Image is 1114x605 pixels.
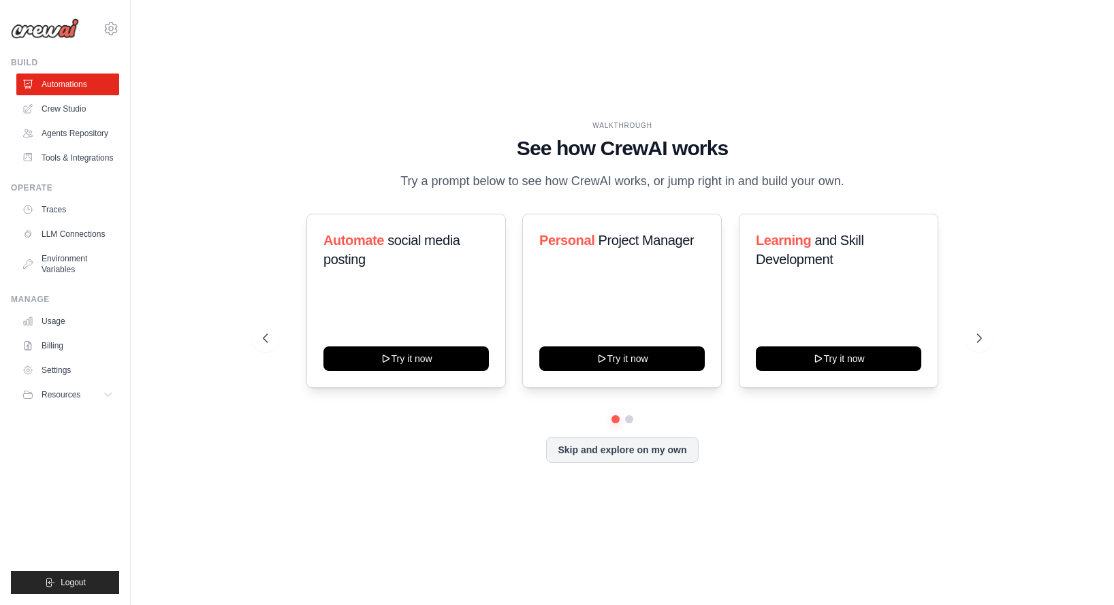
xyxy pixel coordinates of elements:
[16,98,119,120] a: Crew Studio
[756,233,863,267] span: and Skill Development
[394,171,851,191] p: Try a prompt below to see how CrewAI works, or jump right in and build your own.
[756,233,811,248] span: Learning
[16,199,119,220] a: Traces
[16,359,119,381] a: Settings
[61,577,86,588] span: Logout
[546,437,698,463] button: Skip and explore on my own
[323,233,384,248] span: Automate
[16,248,119,280] a: Environment Variables
[599,233,695,248] span: Project Manager
[263,120,982,131] div: WALKTHROUGH
[16,384,119,406] button: Resources
[11,57,119,68] div: Build
[1046,540,1114,605] iframe: Chat Widget
[11,294,119,305] div: Manage
[42,389,80,400] span: Resources
[16,73,119,95] a: Automations
[16,122,119,144] a: Agents Repository
[11,182,119,193] div: Operate
[323,233,460,267] span: social media posting
[11,18,79,39] img: Logo
[263,136,982,161] h1: See how CrewAI works
[16,147,119,169] a: Tools & Integrations
[16,310,119,332] a: Usage
[323,346,489,371] button: Try it now
[16,335,119,357] a: Billing
[539,346,705,371] button: Try it now
[756,346,921,371] button: Try it now
[16,223,119,245] a: LLM Connections
[11,571,119,594] button: Logout
[539,233,594,248] span: Personal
